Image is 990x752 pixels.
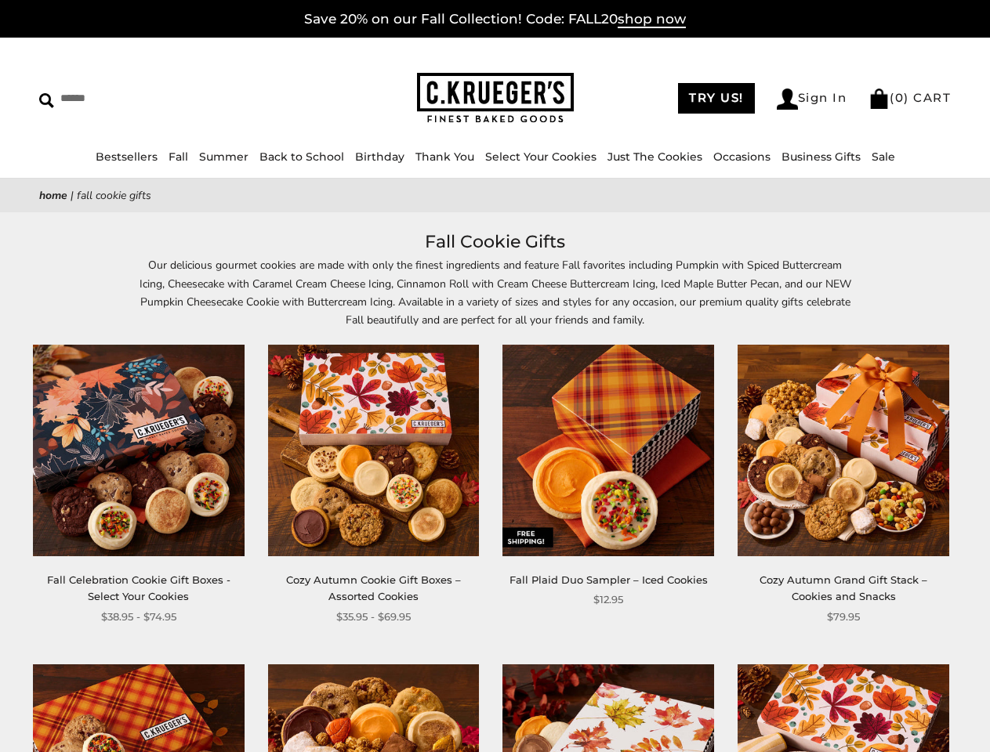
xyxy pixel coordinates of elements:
a: Summer [199,150,248,164]
a: Thank You [415,150,474,164]
a: Cozy Autumn Grand Gift Stack – Cookies and Snacks [760,573,927,602]
a: Business Gifts [781,150,861,164]
span: $12.95 [593,591,623,608]
img: Fall Celebration Cookie Gift Boxes - Select Your Cookies [33,345,245,556]
a: Cozy Autumn Cookie Gift Boxes – Assorted Cookies [286,573,461,602]
a: Home [39,188,67,203]
span: $79.95 [827,609,860,625]
img: Account [777,89,798,110]
span: shop now [618,11,686,28]
span: Our delicious gourmet cookies are made with only the finest ingredients and feature Fall favorite... [140,258,851,327]
a: TRY US! [678,83,755,114]
a: Sale [872,150,895,164]
span: Fall Cookie Gifts [77,188,151,203]
img: Search [39,93,54,108]
span: $38.95 - $74.95 [101,609,176,625]
a: Sign In [777,89,847,110]
a: Save 20% on our Fall Collection! Code: FALL20shop now [304,11,686,28]
nav: breadcrumbs [39,186,951,204]
a: Fall Celebration Cookie Gift Boxes - Select Your Cookies [47,573,230,602]
a: Fall Plaid Duo Sampler – Iced Cookies [510,573,708,586]
a: Birthday [355,150,404,164]
a: Occasions [713,150,771,164]
a: Fall [169,150,188,164]
a: Just The Cookies [607,150,702,164]
a: Back to School [259,150,344,164]
img: Fall Plaid Duo Sampler – Iced Cookies [502,345,714,556]
img: Cozy Autumn Cookie Gift Boxes – Assorted Cookies [268,345,480,556]
span: 0 [895,90,905,105]
a: (0) CART [869,90,951,105]
input: Search [39,86,248,110]
img: Cozy Autumn Grand Gift Stack – Cookies and Snacks [738,345,949,556]
a: Select Your Cookies [485,150,597,164]
img: C.KRUEGER'S [417,73,574,124]
h1: Fall Cookie Gifts [63,228,927,256]
span: $35.95 - $69.95 [336,609,411,625]
a: Bestsellers [96,150,158,164]
span: | [71,188,74,203]
img: Bag [869,89,890,109]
